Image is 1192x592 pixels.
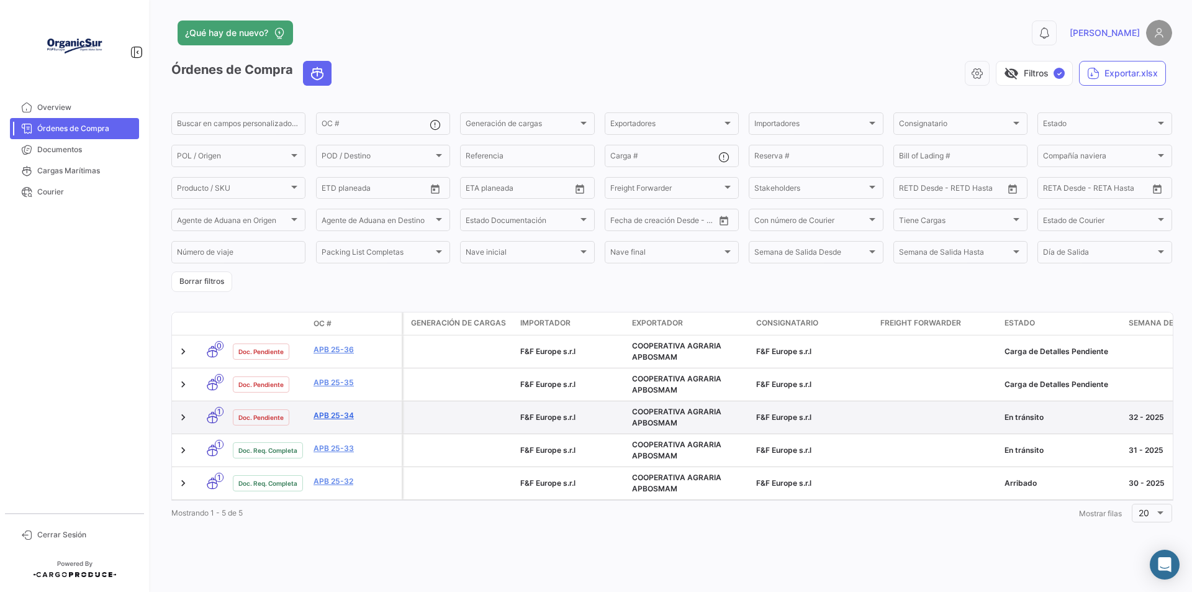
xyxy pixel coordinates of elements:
[404,312,515,335] datatable-header-cell: Generación de cargas
[10,97,139,118] a: Overview
[177,153,289,162] span: POL / Origen
[632,473,721,493] span: COOPERATIVA AGRARIA APBOSMAM
[1043,217,1155,226] span: Estado de Courier
[754,217,866,226] span: Con número de Courier
[610,186,722,194] span: Freight Forwarder
[10,160,139,181] a: Cargas Marítimas
[10,118,139,139] a: Órdenes de Compra
[177,444,189,457] a: Expand/Collapse Row
[1003,180,1022,198] button: Open calendar
[466,250,577,258] span: Nave inicial
[1005,346,1119,357] div: Carga de Detalles Pendiente
[520,347,576,356] span: F&F Europe s.r.l
[178,20,293,45] button: ¿Qué hay de nuevo?
[899,217,1011,226] span: Tiene Cargas
[197,319,228,329] datatable-header-cell: Modo de Transporte
[1005,478,1119,489] div: Arribado
[10,139,139,160] a: Documentos
[466,121,577,130] span: Generación de cargas
[215,473,223,482] span: 1
[899,250,1011,258] span: Semana de Salida Hasta
[1043,250,1155,258] span: Día de Salida
[756,478,811,488] span: F&F Europe s.r.l
[314,410,397,421] a: APB 25-34
[37,123,134,134] span: Órdenes de Compra
[875,312,1000,335] datatable-header-cell: Freight Forwarder
[177,345,189,358] a: Expand/Collapse Row
[754,186,866,194] span: Stakeholders
[1139,508,1149,518] span: 20
[520,412,576,422] span: F&F Europe s.r.l
[466,217,577,226] span: Estado Documentación
[754,250,866,258] span: Semana de Salida Desde
[322,217,433,226] span: Agente de Aduana en Destino
[37,529,134,540] span: Cerrar Sesión
[37,186,134,198] span: Courier
[177,217,289,226] span: Agente de Aduana en Origen
[899,121,1011,130] span: Consignatario
[322,250,433,258] span: Packing List Completas
[238,445,297,455] span: Doc. Req. Completa
[411,317,506,329] span: Generación de cargas
[1079,61,1166,86] button: Exportar.xlsx
[610,250,722,258] span: Nave final
[1054,68,1065,79] span: ✓
[314,443,397,454] a: APB 25-33
[1005,379,1119,390] div: Carga de Detalles Pendiente
[632,317,683,329] span: Exportador
[304,61,331,85] button: Ocean
[238,412,284,422] span: Doc. Pendiente
[177,378,189,391] a: Expand/Collapse Row
[1005,445,1119,456] div: En tránsito
[632,374,721,394] span: COOPERATIVA AGRARIA APBOSMAM
[1148,180,1167,198] button: Open calendar
[171,61,335,86] h3: Órdenes de Compra
[571,180,589,198] button: Open calendar
[43,15,106,77] img: Logo+OrganicSur.png
[754,121,866,130] span: Importadores
[215,341,223,350] span: 0
[930,186,980,194] input: Hasta
[996,61,1073,86] button: visibility_offFiltros✓
[756,380,811,389] span: F&F Europe s.r.l
[215,374,223,383] span: 0
[610,217,633,226] input: Desde
[756,347,811,356] span: F&F Europe s.r.l
[520,445,576,455] span: F&F Europe s.r.l
[1079,509,1122,518] span: Mostrar filas
[228,319,309,329] datatable-header-cell: Estado Doc.
[632,440,721,460] span: COOPERATIVA AGRARIA APBOSMAM
[171,271,232,292] button: Borrar filtros
[37,144,134,155] span: Documentos
[520,380,576,389] span: F&F Europe s.r.l
[756,445,811,455] span: F&F Europe s.r.l
[314,344,397,355] a: APB 25-36
[1150,550,1180,580] div: Abrir Intercom Messenger
[314,377,397,388] a: APB 25-35
[238,380,284,389] span: Doc. Pendiente
[627,312,751,335] datatable-header-cell: Exportador
[1043,121,1155,130] span: Estado
[238,478,297,488] span: Doc. Req. Completa
[632,341,721,362] span: COOPERATIVA AGRARIA APBOSMAM
[756,317,818,329] span: Consignatario
[1074,186,1124,194] input: Hasta
[466,186,488,194] input: Desde
[215,407,223,416] span: 1
[1005,412,1119,423] div: En tránsito
[10,181,139,203] a: Courier
[185,27,268,39] span: ¿Qué hay de nuevo?
[520,478,576,488] span: F&F Europe s.r.l
[322,153,433,162] span: POD / Destino
[177,186,289,194] span: Producto / SKU
[1146,20,1172,46] img: placeholder-user.png
[314,476,397,487] a: APB 25-32
[238,347,284,357] span: Doc. Pendiente
[1005,317,1035,329] span: Estado
[751,312,875,335] datatable-header-cell: Consignatario
[309,313,402,334] datatable-header-cell: OC #
[215,440,223,449] span: 1
[37,165,134,176] span: Cargas Marítimas
[497,186,546,194] input: Hasta
[610,121,722,130] span: Exportadores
